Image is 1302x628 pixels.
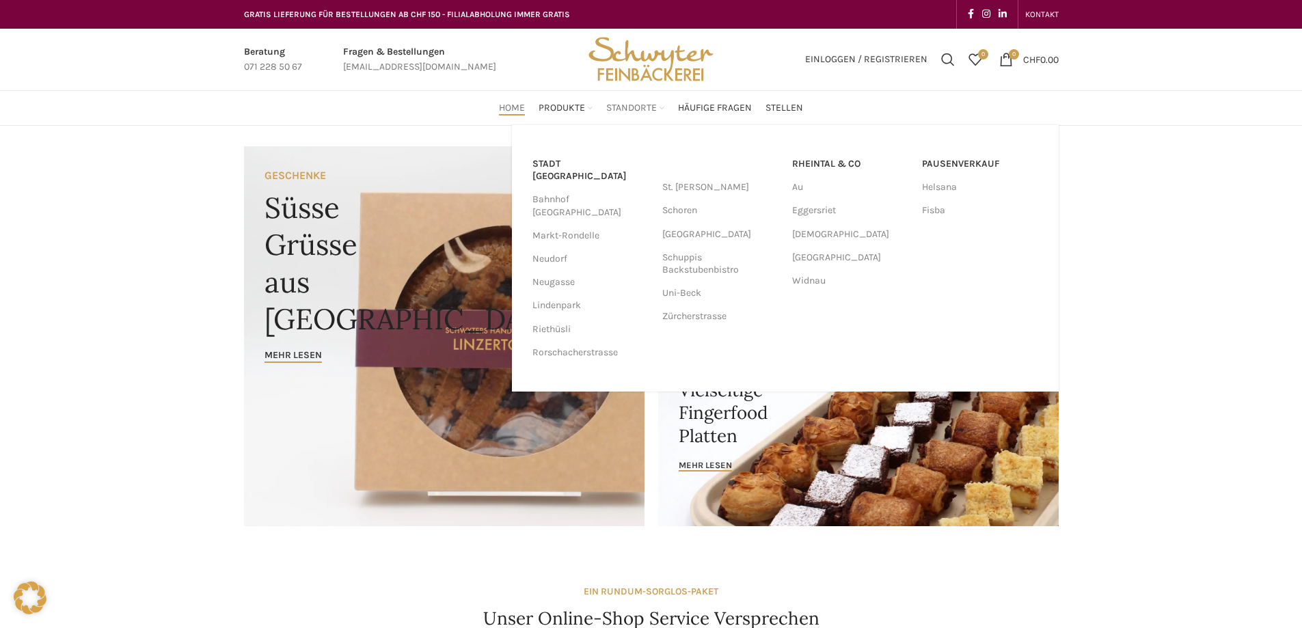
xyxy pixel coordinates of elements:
a: Linkedin social link [994,5,1011,24]
a: Uni-Beck [662,282,778,305]
span: Standorte [606,102,657,115]
a: Stadt [GEOGRAPHIC_DATA] [532,152,649,188]
a: Infobox link [244,44,302,75]
span: Einloggen / Registrieren [805,55,927,64]
span: GRATIS LIEFERUNG FÜR BESTELLUNGEN AB CHF 150 - FILIALABHOLUNG IMMER GRATIS [244,10,570,19]
span: Produkte [539,102,585,115]
a: Site logo [584,53,718,64]
a: Markt-Rondelle [532,224,649,247]
a: Banner link [244,146,645,526]
div: Main navigation [237,94,1066,122]
a: Suchen [934,46,962,73]
a: Eggersriet [792,199,908,222]
a: KONTAKT [1025,1,1059,28]
a: 0 CHF0.00 [992,46,1066,73]
span: Home [499,102,525,115]
a: Rorschacherstrasse [532,341,649,364]
a: 0 [962,46,989,73]
a: RHEINTAL & CO [792,152,908,176]
a: Häufige Fragen [678,94,752,122]
a: Bahnhof [GEOGRAPHIC_DATA] [532,188,649,223]
div: Meine Wunschliste [962,46,989,73]
a: Infobox link [343,44,496,75]
a: Widnau [792,269,908,292]
a: [GEOGRAPHIC_DATA] [662,223,778,246]
bdi: 0.00 [1023,53,1059,65]
a: Riethüsli [532,318,649,341]
span: Stellen [765,102,803,115]
a: Neudorf [532,247,649,271]
a: Standorte [606,94,664,122]
span: 0 [1009,49,1019,59]
a: Schuppis Backstubenbistro [662,246,778,282]
a: [DEMOGRAPHIC_DATA] [792,223,908,246]
a: Neugasse [532,271,649,294]
span: KONTAKT [1025,10,1059,19]
span: CHF [1023,53,1040,65]
a: Stellen [765,94,803,122]
a: Lindenpark [532,294,649,317]
a: Fisba [922,199,1038,222]
a: [GEOGRAPHIC_DATA] [792,246,908,269]
div: Secondary navigation [1018,1,1066,28]
a: Au [792,176,908,199]
strong: EIN RUNDUM-SORGLOS-PAKET [584,586,718,597]
a: Facebook social link [964,5,978,24]
a: Schoren [662,199,778,222]
a: St. [PERSON_NAME] [662,176,778,199]
a: Instagram social link [978,5,994,24]
a: Einloggen / Registrieren [798,46,934,73]
a: Pausenverkauf [922,152,1038,176]
a: Produkte [539,94,593,122]
span: 0 [978,49,988,59]
a: Zürcherstrasse [662,305,778,328]
a: Banner link [658,336,1059,526]
span: Häufige Fragen [678,102,752,115]
img: Bäckerei Schwyter [584,29,718,90]
a: Home [499,94,525,122]
a: Helsana [922,176,1038,199]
